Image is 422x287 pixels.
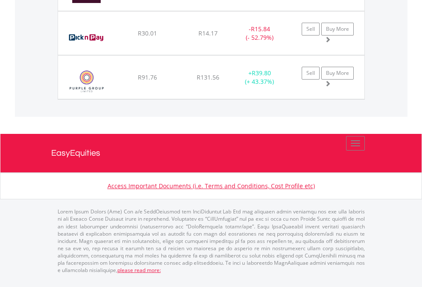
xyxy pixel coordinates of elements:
a: EasyEquities [51,134,371,172]
a: Access Important Documents (i.e. Terms and Conditions, Cost Profile etc) [108,182,315,190]
a: please read more: [117,266,161,274]
a: Sell [302,67,320,80]
span: R39.80 [252,69,271,77]
div: + (+ 43.37%) [233,69,286,86]
span: R14.17 [198,29,218,37]
span: R15.84 [251,25,270,33]
a: Buy More [321,23,354,36]
img: EQU.ZA.PIK.png [62,22,111,53]
span: R91.76 [138,73,157,81]
a: Sell [302,23,320,36]
div: - (- 52.79%) [233,25,286,42]
span: R30.01 [138,29,157,37]
span: R131.56 [197,73,219,81]
p: Lorem Ipsum Dolors (Ame) Con a/e SeddOeiusmod tem InciDiduntut Lab Etd mag aliquaen admin veniamq... [58,208,365,274]
a: Buy More [321,67,354,80]
img: EQU.ZA.PPE.png [62,66,111,97]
